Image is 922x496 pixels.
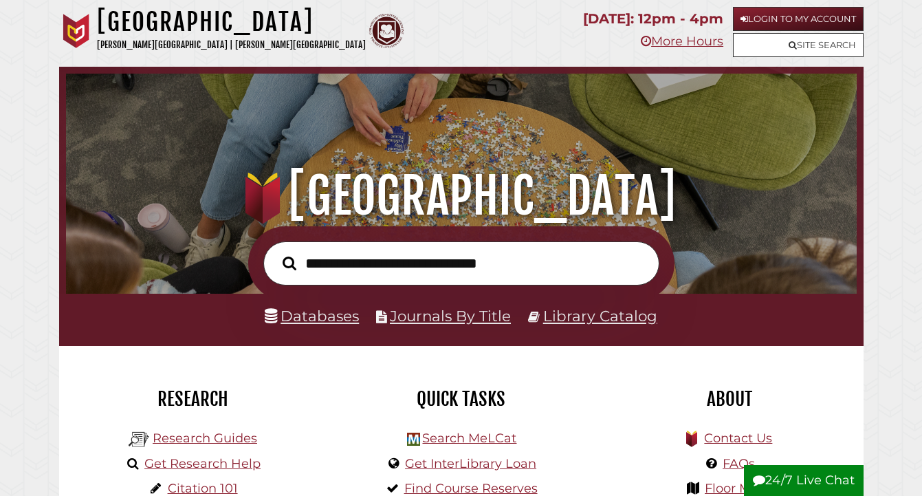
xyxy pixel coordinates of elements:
a: Floor Maps [705,481,773,496]
img: Calvin Theological Seminary [369,14,404,48]
a: Research Guides [153,431,257,446]
i: Search [283,256,296,270]
h1: [GEOGRAPHIC_DATA] [97,7,366,37]
a: Login to My Account [733,7,864,31]
a: More Hours [641,34,723,49]
a: Site Search [733,33,864,57]
h2: About [606,387,853,411]
h1: [GEOGRAPHIC_DATA] [80,166,843,226]
img: Hekman Library Logo [407,433,420,446]
a: Journals By Title [390,307,511,325]
p: [DATE]: 12pm - 4pm [583,7,723,31]
h2: Quick Tasks [338,387,585,411]
a: Citation 101 [168,481,238,496]
a: Search MeLCat [422,431,516,446]
img: Calvin University [59,14,94,48]
a: Get Research Help [144,456,261,471]
a: Contact Us [704,431,772,446]
a: Databases [265,307,359,325]
a: Find Course Reserves [404,481,538,496]
a: FAQs [723,456,755,471]
a: Library Catalog [543,307,657,325]
h2: Research [69,387,317,411]
a: Get InterLibrary Loan [405,456,536,471]
p: [PERSON_NAME][GEOGRAPHIC_DATA] | [PERSON_NAME][GEOGRAPHIC_DATA] [97,37,366,53]
button: Search [276,252,303,274]
img: Hekman Library Logo [129,429,149,450]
